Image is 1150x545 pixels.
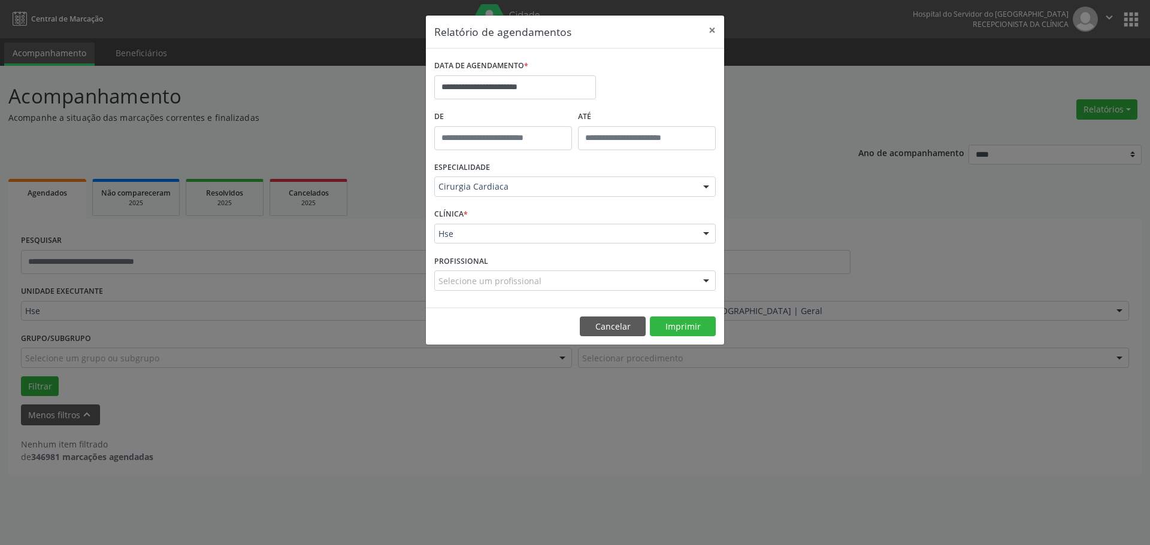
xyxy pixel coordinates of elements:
[438,275,541,287] span: Selecione um profissional
[434,24,571,39] h5: Relatório de agendamentos
[438,228,691,240] span: Hse
[580,316,646,337] button: Cancelar
[438,181,691,193] span: Cirurgia Cardiaca
[434,159,490,177] label: ESPECIALIDADE
[434,108,572,126] label: De
[700,16,724,45] button: Close
[650,316,716,337] button: Imprimir
[578,108,716,126] label: ATÉ
[434,57,528,75] label: DATA DE AGENDAMENTO
[434,252,488,270] label: PROFISSIONAL
[434,205,468,224] label: CLÍNICA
